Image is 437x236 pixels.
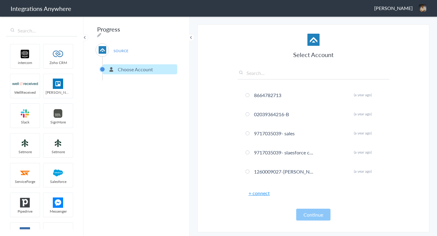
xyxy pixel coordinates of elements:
[249,190,270,197] a: + connect
[43,60,73,65] span: Zoho CRM
[45,197,71,208] img: FBM.png
[12,168,38,178] img: serviceforge-icon.png
[354,169,372,174] span: (a year ago)
[45,108,71,119] img: signmore-logo.png
[45,49,71,59] img: zoho-logo.svg
[10,209,40,214] span: Pipedrive
[12,79,38,89] img: wr-logo.svg
[10,120,40,125] span: Slack
[109,47,132,55] span: SOURCE
[43,120,73,125] span: SignMore
[374,5,413,12] span: [PERSON_NAME]
[238,50,389,59] h3: Select Account
[238,69,389,79] input: Search...
[43,149,73,154] span: Setmore
[354,150,372,155] span: (a year ago)
[354,92,372,97] span: (a year ago)
[6,25,77,36] input: Search...
[12,197,38,208] img: pipedrive.png
[354,111,372,116] span: (a year ago)
[43,179,73,184] span: Salesforce
[99,46,106,54] img: af-app-logo.svg
[10,149,40,154] span: Setmore
[307,34,320,46] img: af-app-logo.svg
[10,179,40,184] span: ServiceForge
[43,90,73,95] span: [PERSON_NAME]
[12,49,38,59] img: intercom-logo.svg
[12,138,38,148] img: setmoreNew.jpg
[419,4,426,12] img: a82873f2-a9ca-4dae-8d21-0250d67d1f78.jpeg
[296,209,330,221] button: Continue
[45,138,71,148] img: setmoreNew.jpg
[10,90,40,95] span: WellReceived
[45,168,71,178] img: salesforce-logo.svg
[354,130,372,136] span: (a year ago)
[11,4,71,13] h1: Integrations Anywhere
[43,209,73,214] span: Messenger
[45,79,71,89] img: trello.png
[118,66,153,73] p: Choose Account
[10,60,40,65] span: intercom
[12,108,38,119] img: slack-logo.svg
